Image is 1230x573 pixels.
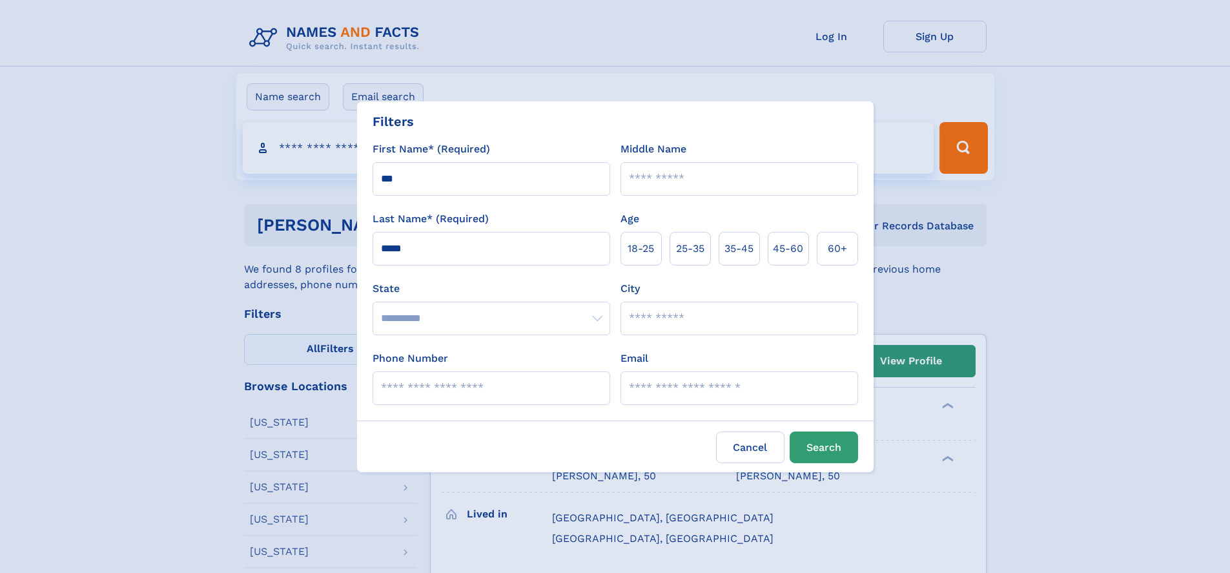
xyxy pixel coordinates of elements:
label: Email [620,351,648,366]
label: First Name* (Required) [373,141,490,157]
label: Cancel [716,432,784,463]
span: 45‑60 [773,241,803,256]
div: Filters [373,112,414,131]
span: 18‑25 [628,241,654,256]
label: City [620,281,640,297]
label: State [373,281,610,297]
label: Age [620,211,639,227]
button: Search [790,432,858,463]
label: Phone Number [373,351,448,366]
label: Middle Name [620,141,686,157]
span: 60+ [828,241,847,256]
label: Last Name* (Required) [373,211,489,227]
span: 35‑45 [724,241,753,256]
span: 25‑35 [676,241,704,256]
